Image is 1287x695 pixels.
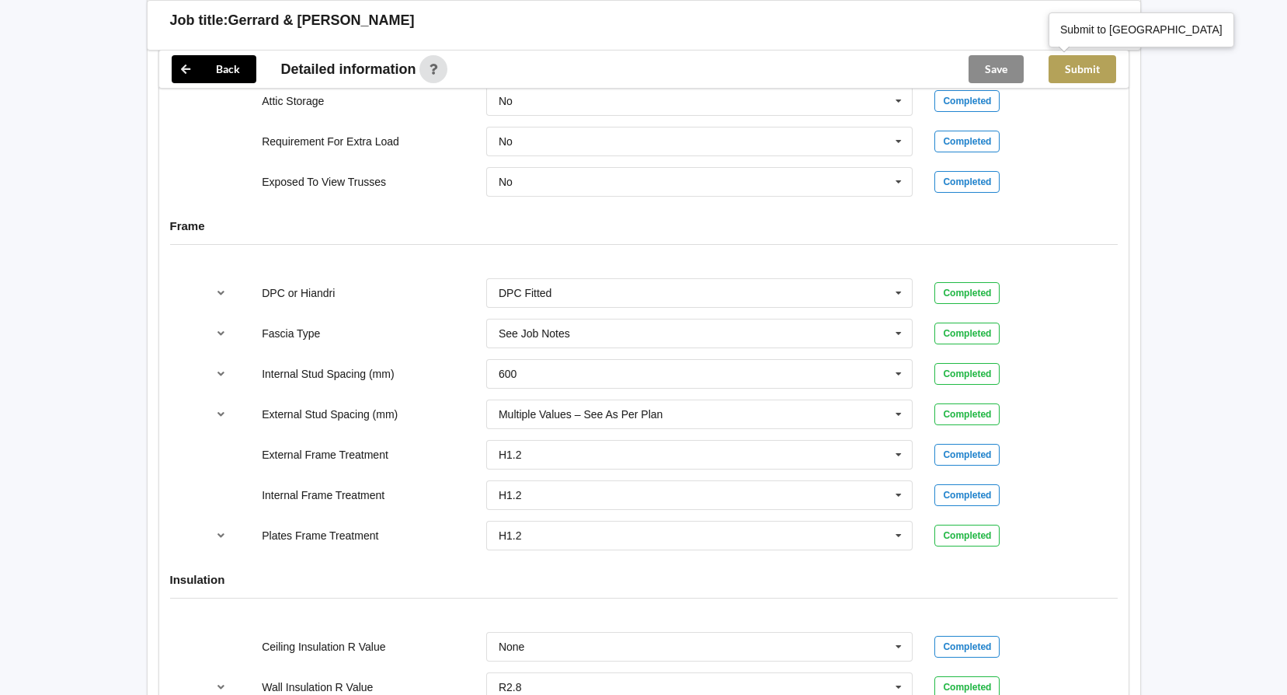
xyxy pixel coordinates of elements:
[934,403,1000,425] div: Completed
[499,490,522,501] div: H1.2
[262,449,388,461] label: External Frame Treatment
[281,62,416,76] span: Detailed information
[206,360,236,388] button: reference-toggle
[172,55,256,83] button: Back
[499,328,570,339] div: See Job Notes
[206,279,236,307] button: reference-toggle
[499,682,522,693] div: R2.8
[262,287,335,299] label: DPC or Hiandri
[262,95,324,107] label: Attic Storage
[499,288,551,299] div: DPC Fitted
[262,489,384,501] label: Internal Frame Treatment
[499,96,513,107] div: No
[499,409,663,420] div: Multiple Values – See As Per Plan
[934,90,1000,112] div: Completed
[934,323,1000,344] div: Completed
[206,320,236,347] button: reference-toggle
[170,218,1118,233] h4: Frame
[262,176,386,188] label: Exposed To View Trusses
[262,681,373,693] label: Wall Insulation R Value
[934,444,1000,466] div: Completed
[499,449,522,460] div: H1.2
[934,363,1000,385] div: Completed
[934,171,1000,193] div: Completed
[934,525,1000,547] div: Completed
[499,641,524,652] div: None
[170,572,1118,587] h4: Insulation
[1049,55,1116,83] button: Submit
[499,176,513,187] div: No
[262,135,399,148] label: Requirement For Extra Load
[262,327,320,340] label: Fascia Type
[262,641,385,653] label: Ceiling Insulation R Value
[934,484,1000,506] div: Completed
[499,136,513,147] div: No
[499,530,522,541] div: H1.2
[262,368,394,380] label: Internal Stud Spacing (mm)
[499,368,517,379] div: 600
[262,408,398,421] label: External Stud Spacing (mm)
[206,522,236,550] button: reference-toggle
[206,400,236,428] button: reference-toggle
[1060,22,1223,37] div: Submit to [GEOGRAPHIC_DATA]
[934,282,1000,304] div: Completed
[228,12,415,30] h3: Gerrard & [PERSON_NAME]
[170,12,228,30] h3: Job title:
[262,529,378,542] label: Plates Frame Treatment
[934,636,1000,658] div: Completed
[934,131,1000,152] div: Completed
